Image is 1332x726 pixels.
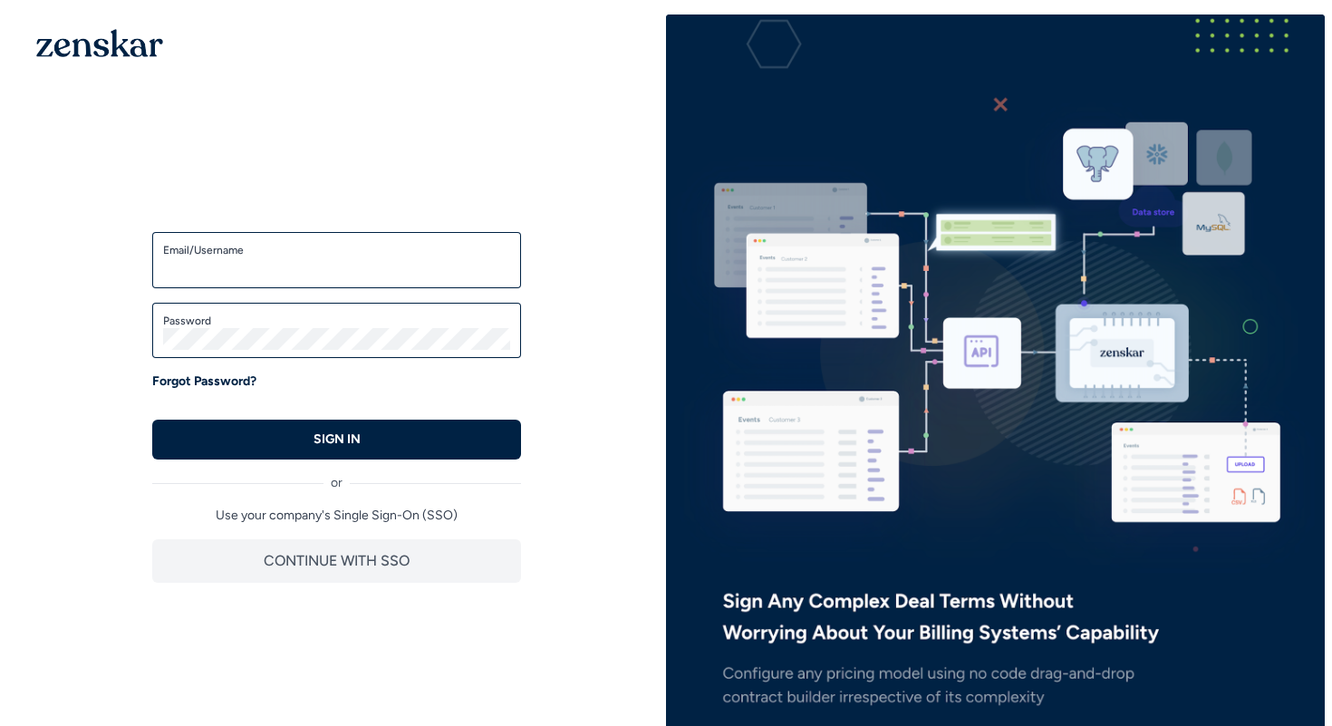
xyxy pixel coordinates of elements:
[152,539,521,583] button: CONTINUE WITH SSO
[36,29,163,57] img: 1OGAJ2xQqyY4LXKgY66KYq0eOWRCkrZdAb3gUhuVAqdWPZE9SRJmCz+oDMSn4zDLXe31Ii730ItAGKgCKgCCgCikA4Av8PJUP...
[152,373,256,391] a: Forgot Password?
[152,460,521,492] div: or
[152,420,521,460] button: SIGN IN
[163,243,510,257] label: Email/Username
[314,431,361,449] p: SIGN IN
[152,507,521,525] p: Use your company's Single Sign-On (SSO)
[163,314,510,328] label: Password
